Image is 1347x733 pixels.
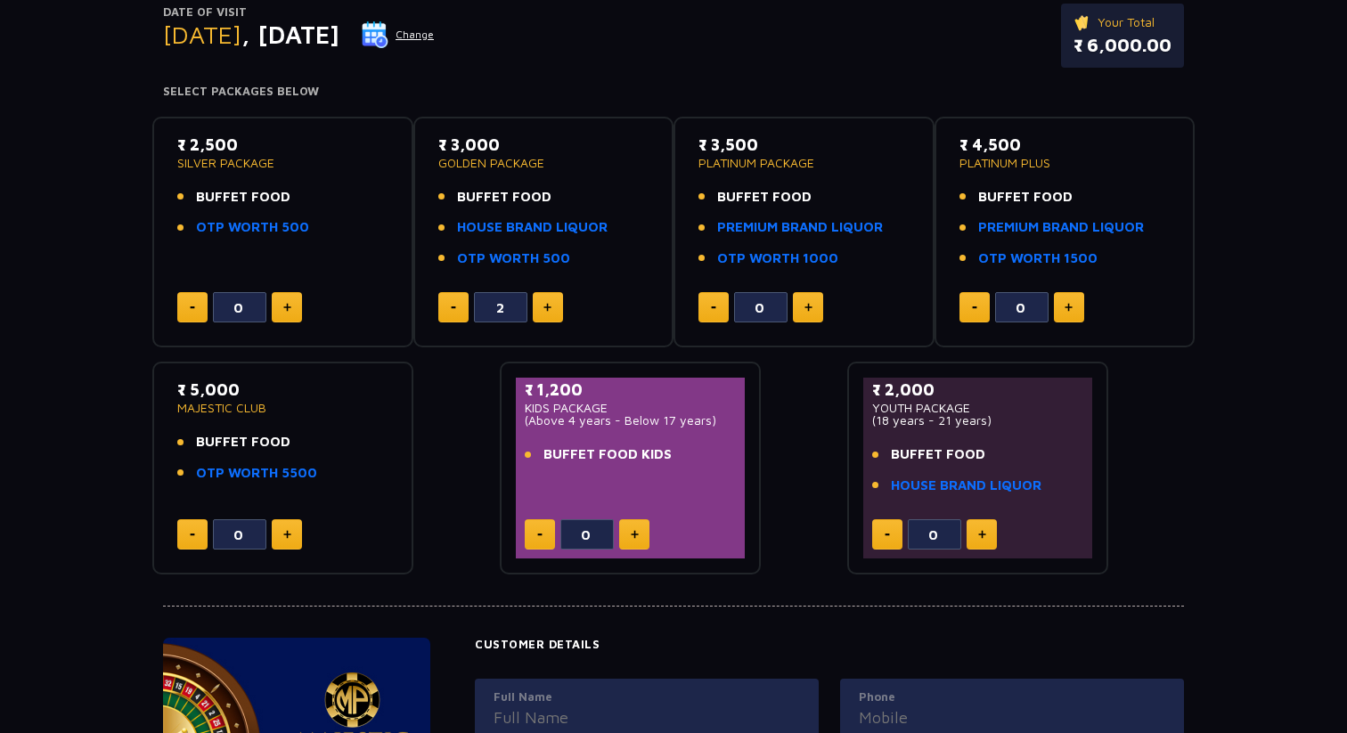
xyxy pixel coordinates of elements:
span: BUFFET FOOD KIDS [543,444,672,465]
label: Full Name [494,688,800,706]
img: plus [804,303,812,312]
h4: Customer Details [475,638,1184,652]
span: , [DATE] [241,20,339,49]
p: KIDS PACKAGE [525,402,736,414]
p: Your Total [1074,12,1171,32]
img: minus [190,533,195,536]
span: BUFFET FOOD [196,187,290,208]
p: ₹ 2,000 [872,378,1083,402]
span: BUFFET FOOD [891,444,985,465]
p: GOLDEN PACKAGE [438,157,649,169]
p: ₹ 5,000 [177,378,388,402]
a: PREMIUM BRAND LIQUOR [717,217,883,238]
img: minus [190,306,195,309]
p: MAJESTIC CLUB [177,402,388,414]
a: OTP WORTH 1500 [978,248,1098,269]
span: [DATE] [163,20,241,49]
img: minus [537,533,543,536]
p: ₹ 6,000.00 [1074,32,1171,59]
img: plus [978,530,986,539]
span: BUFFET FOOD [457,187,551,208]
p: ₹ 4,500 [959,133,1171,157]
a: HOUSE BRAND LIQUOR [891,476,1041,496]
button: Change [361,20,435,49]
span: BUFFET FOOD [717,187,812,208]
label: Phone [859,688,1165,706]
img: minus [711,306,716,309]
input: Full Name [494,705,800,729]
a: HOUSE BRAND LIQUOR [457,217,608,238]
img: minus [885,533,890,536]
a: PREMIUM BRAND LIQUOR [978,217,1144,238]
a: OTP WORTH 500 [457,248,570,269]
img: plus [283,530,291,539]
p: SILVER PACKAGE [177,157,388,169]
span: BUFFET FOOD [196,432,290,452]
p: PLATINUM PACKAGE [698,157,910,169]
p: (Above 4 years - Below 17 years) [525,414,736,427]
p: ₹ 3,000 [438,133,649,157]
p: (18 years - 21 years) [872,414,1083,427]
h4: Select Packages Below [163,85,1184,99]
p: YOUTH PACKAGE [872,402,1083,414]
a: OTP WORTH 5500 [196,463,317,484]
img: plus [283,303,291,312]
a: OTP WORTH 1000 [717,248,838,269]
img: plus [1065,303,1073,312]
img: minus [972,306,977,309]
img: ticket [1074,12,1092,32]
span: BUFFET FOOD [978,187,1073,208]
p: PLATINUM PLUS [959,157,1171,169]
input: Mobile [859,705,1165,729]
p: ₹ 3,500 [698,133,910,157]
img: minus [451,306,456,309]
p: ₹ 1,200 [525,378,736,402]
p: Date of Visit [163,4,435,21]
img: plus [631,530,639,539]
a: OTP WORTH 500 [196,217,309,238]
p: ₹ 2,500 [177,133,388,157]
img: plus [543,303,551,312]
